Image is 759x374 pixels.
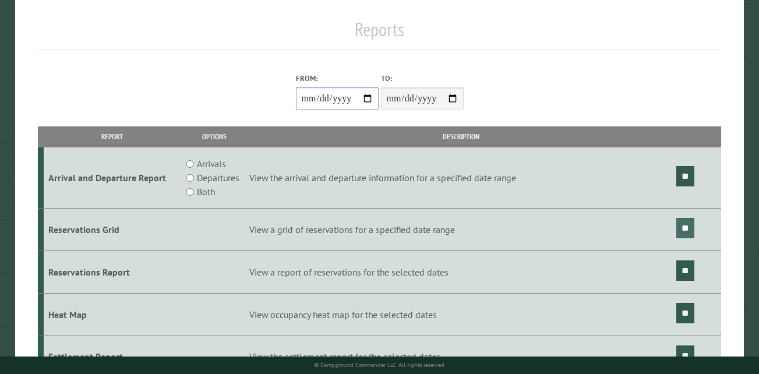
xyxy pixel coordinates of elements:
[248,209,675,251] td: View a grid of reservations for a specified date range
[44,209,181,251] td: Reservations Grid
[44,293,181,336] td: Heat Map
[197,185,215,199] label: Both
[381,73,464,84] label: To:
[197,171,239,185] label: Departures
[248,147,675,209] td: View the arrival and departure information for a specified date range
[248,250,675,293] td: View a report of reservations for the selected dates
[44,147,181,209] td: Arrival and Departure Report
[248,126,675,147] th: Description
[38,18,721,50] h1: Reports
[314,361,446,369] small: © Campground Commander LLC. All rights reserved.
[197,157,226,171] label: Arrivals
[248,293,675,336] td: View occupancy heat map for the selected dates
[44,126,181,147] th: Report
[296,73,379,84] label: From:
[44,250,181,293] td: Reservations Report
[181,126,248,147] th: Options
